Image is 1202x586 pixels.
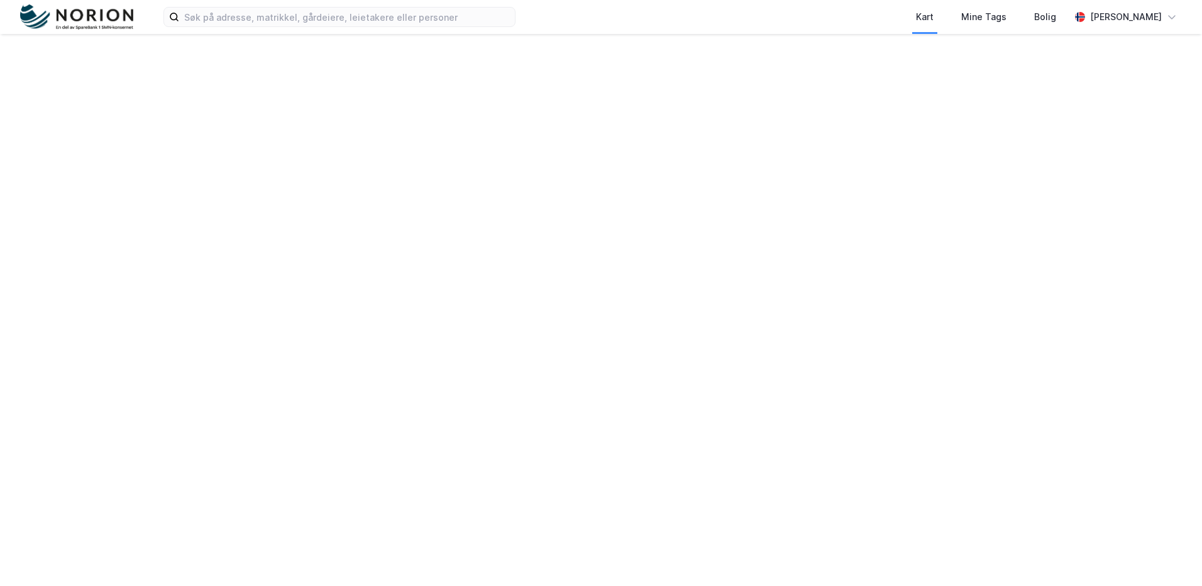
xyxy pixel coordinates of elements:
[1139,526,1202,586] iframe: Chat Widget
[1090,9,1162,25] div: [PERSON_NAME]
[20,4,133,30] img: norion-logo.80e7a08dc31c2e691866.png
[916,9,934,25] div: Kart
[1034,9,1056,25] div: Bolig
[961,9,1006,25] div: Mine Tags
[179,8,515,26] input: Søk på adresse, matrikkel, gårdeiere, leietakere eller personer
